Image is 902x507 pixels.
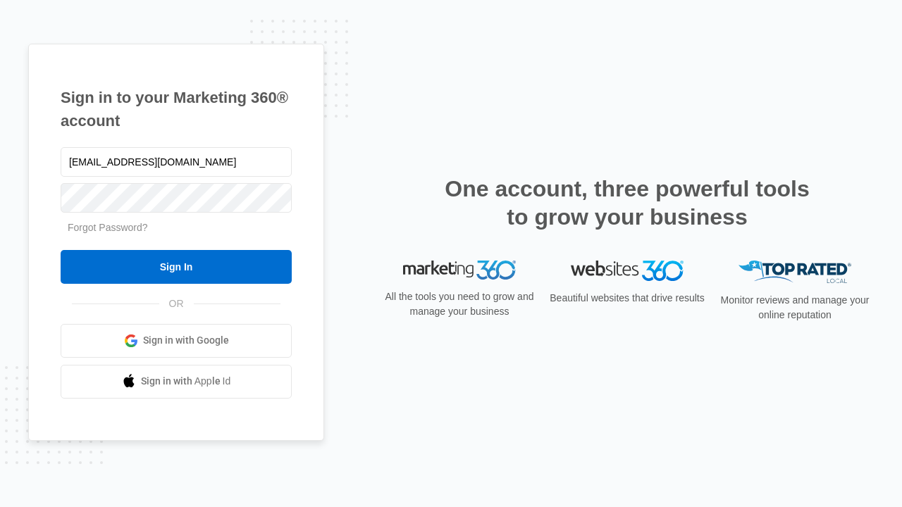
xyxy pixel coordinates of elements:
[440,175,814,231] h2: One account, three powerful tools to grow your business
[381,289,538,319] p: All the tools you need to grow and manage your business
[61,86,292,132] h1: Sign in to your Marketing 360® account
[61,147,292,177] input: Email
[739,261,851,284] img: Top Rated Local
[68,222,148,233] a: Forgot Password?
[403,261,516,280] img: Marketing 360
[61,365,292,399] a: Sign in with Apple Id
[571,261,684,281] img: Websites 360
[548,291,706,306] p: Beautiful websites that drive results
[716,293,874,323] p: Monitor reviews and manage your online reputation
[61,324,292,358] a: Sign in with Google
[159,296,194,311] span: OR
[61,250,292,284] input: Sign In
[143,333,229,348] span: Sign in with Google
[141,374,231,389] span: Sign in with Apple Id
